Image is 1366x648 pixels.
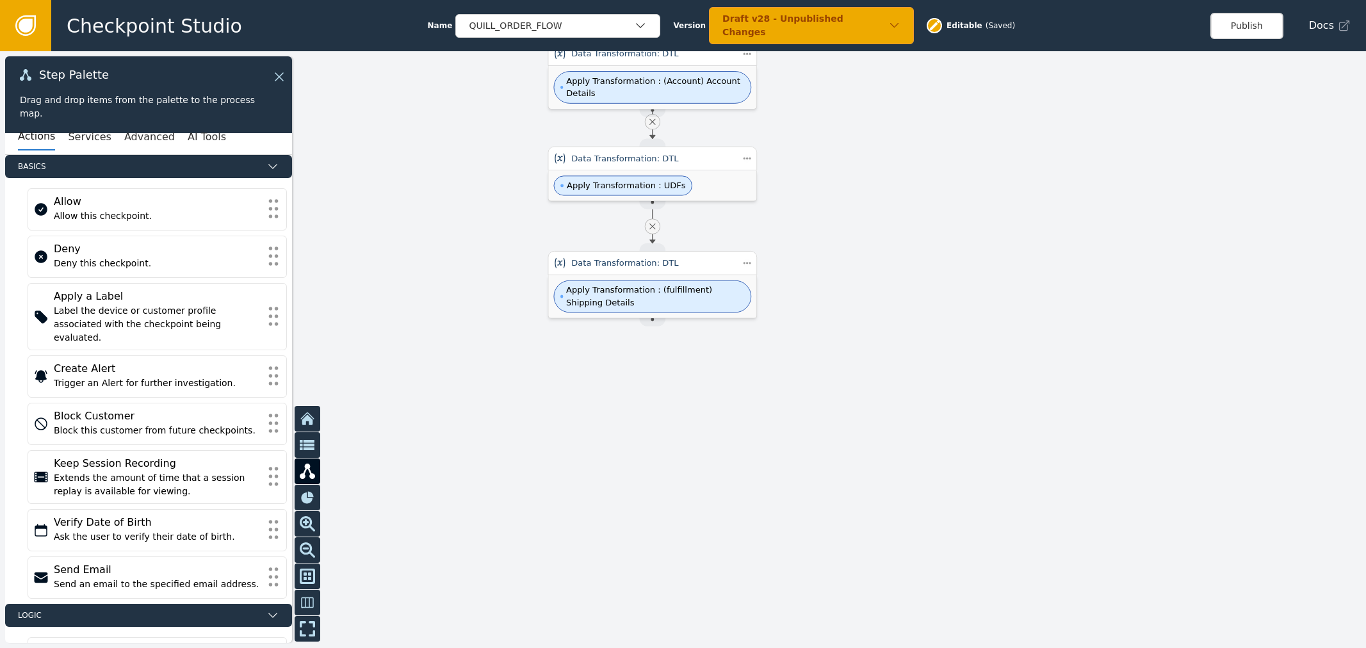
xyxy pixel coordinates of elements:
[1309,18,1351,33] a: Docs
[571,152,733,165] div: Data Transformation: DTL
[54,424,261,437] div: Block this customer from future checkpoints.
[54,304,261,344] div: Label the device or customer profile associated with the checkpoint being evaluated.
[18,610,261,621] span: Logic
[67,12,242,40] span: Checkpoint Studio
[39,69,109,81] span: Step Palette
[566,284,744,309] span: Apply Transformation : (fulfillment) Shipping Details
[54,471,261,498] div: Extends the amount of time that a session replay is available for viewing.
[428,20,453,31] span: Name
[68,124,111,150] button: Services
[54,409,261,424] div: Block Customer
[54,361,261,377] div: Create Alert
[567,179,686,192] span: Apply Transformation : UDFs
[188,124,226,150] button: AI Tools
[469,19,634,33] div: QUILL_ORDER_FLOW
[124,124,175,150] button: Advanced
[1210,13,1283,39] button: Publish
[54,530,261,544] div: Ask the user to verify their date of birth.
[673,20,706,31] span: Version
[54,377,261,390] div: Trigger an Alert for further investigation.
[54,209,261,223] div: Allow this checkpoint.
[20,93,277,120] div: Drag and drop items from the palette to the process map.
[54,456,261,471] div: Keep Session Recording
[722,12,888,39] div: Draft v28 - Unpublished Changes
[54,257,261,270] div: Deny this checkpoint.
[455,14,660,38] button: QUILL_ORDER_FLOW
[709,7,914,44] button: Draft v28 - Unpublished Changes
[1309,18,1334,33] span: Docs
[986,20,1015,31] div: ( Saved )
[947,20,982,31] span: Editable
[54,515,261,530] div: Verify Date of Birth
[571,257,733,270] div: Data Transformation: DTL
[566,75,744,100] span: Apply Transformation : (Account) Account Details
[18,124,55,150] button: Actions
[54,241,261,257] div: Deny
[571,47,733,60] div: Data Transformation: DTL
[54,578,261,591] div: Send an email to the specified email address.
[18,161,261,172] span: Basics
[54,289,261,304] div: Apply a Label
[54,562,261,578] div: Send Email
[54,194,261,209] div: Allow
